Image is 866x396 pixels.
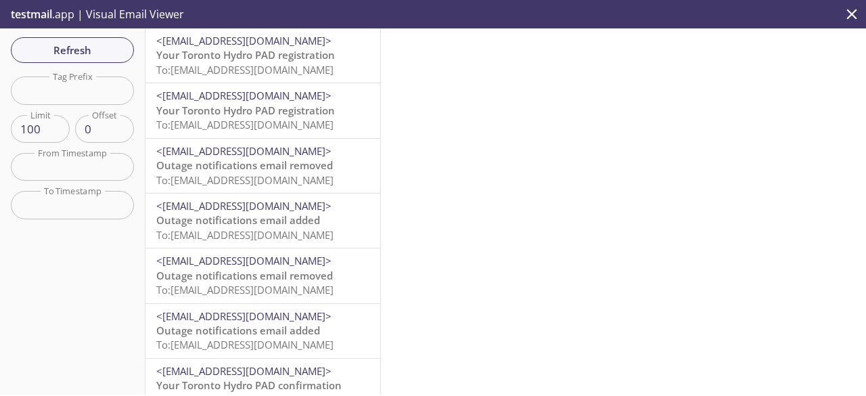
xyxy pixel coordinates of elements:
span: <[EMAIL_ADDRESS][DOMAIN_NAME]> [156,89,332,102]
span: Your Toronto Hydro PAD registration [156,48,335,62]
span: Your Toronto Hydro PAD registration [156,104,335,117]
span: Outage notifications email removed [156,269,333,282]
span: <[EMAIL_ADDRESS][DOMAIN_NAME]> [156,364,332,378]
span: To: [EMAIL_ADDRESS][DOMAIN_NAME] [156,173,334,187]
span: To: [EMAIL_ADDRESS][DOMAIN_NAME] [156,228,334,242]
button: Refresh [11,37,134,63]
span: <[EMAIL_ADDRESS][DOMAIN_NAME]> [156,254,332,267]
span: Outage notifications email added [156,213,320,227]
span: <[EMAIL_ADDRESS][DOMAIN_NAME]> [156,34,332,47]
span: <[EMAIL_ADDRESS][DOMAIN_NAME]> [156,309,332,323]
span: To: [EMAIL_ADDRESS][DOMAIN_NAME] [156,118,334,131]
div: <[EMAIL_ADDRESS][DOMAIN_NAME]>Your Toronto Hydro PAD registrationTo:[EMAIL_ADDRESS][DOMAIN_NAME] [145,28,380,83]
span: <[EMAIL_ADDRESS][DOMAIN_NAME]> [156,144,332,158]
span: To: [EMAIL_ADDRESS][DOMAIN_NAME] [156,283,334,296]
span: Refresh [22,41,123,59]
span: Outage notifications email removed [156,158,333,172]
span: Your Toronto Hydro PAD confirmation [156,378,342,392]
span: <[EMAIL_ADDRESS][DOMAIN_NAME]> [156,199,332,213]
div: <[EMAIL_ADDRESS][DOMAIN_NAME]>Outage notifications email removedTo:[EMAIL_ADDRESS][DOMAIN_NAME] [145,139,380,193]
span: To: [EMAIL_ADDRESS][DOMAIN_NAME] [156,63,334,76]
span: To: [EMAIL_ADDRESS][DOMAIN_NAME] [156,338,334,351]
span: Outage notifications email added [156,324,320,337]
div: <[EMAIL_ADDRESS][DOMAIN_NAME]>Your Toronto Hydro PAD registrationTo:[EMAIL_ADDRESS][DOMAIN_NAME] [145,83,380,137]
span: testmail [11,7,52,22]
div: <[EMAIL_ADDRESS][DOMAIN_NAME]>Outage notifications email addedTo:[EMAIL_ADDRESS][DOMAIN_NAME] [145,194,380,248]
div: <[EMAIL_ADDRESS][DOMAIN_NAME]>Outage notifications email removedTo:[EMAIL_ADDRESS][DOMAIN_NAME] [145,248,380,303]
div: <[EMAIL_ADDRESS][DOMAIN_NAME]>Outage notifications email addedTo:[EMAIL_ADDRESS][DOMAIN_NAME] [145,304,380,358]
